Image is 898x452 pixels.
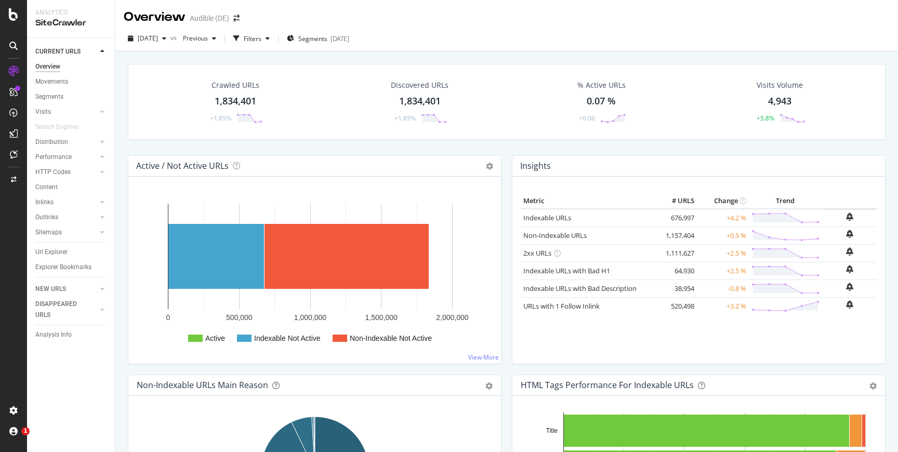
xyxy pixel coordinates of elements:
[137,380,268,390] div: Non-Indexable URLs Main Reason
[190,13,229,23] div: Audible (DE)
[655,297,697,315] td: 520,498
[124,8,186,26] div: Overview
[210,114,231,123] div: +1.85%
[35,46,97,57] a: CURRENT URLS
[520,159,551,173] h4: Insights
[846,265,853,273] div: bell-plus
[523,301,600,311] a: URLs with 1 Follow Inlink
[226,313,253,322] text: 500,000
[35,227,62,238] div: Sitemaps
[697,262,749,280] td: +2.5 %
[523,213,571,222] a: Indexable URLs
[697,280,749,297] td: -0.8 %
[35,182,58,193] div: Content
[35,17,107,29] div: SiteCrawler
[579,114,595,123] div: +0.00
[35,61,60,72] div: Overview
[846,300,853,309] div: bell-plus
[35,247,68,258] div: Url Explorer
[35,152,97,163] a: Performance
[166,313,170,322] text: 0
[35,212,58,223] div: Outlinks
[179,30,220,47] button: Previous
[523,248,551,258] a: 2xx URLs
[697,209,749,227] td: +4.2 %
[869,382,877,390] div: gear
[294,313,326,322] text: 1,000,000
[124,30,170,47] button: [DATE]
[35,76,108,87] a: Movements
[523,231,587,240] a: Non-Indexable URLs
[35,76,68,87] div: Movements
[655,193,697,209] th: # URLS
[35,329,108,340] a: Analysis Info
[35,91,108,102] a: Segments
[298,34,327,43] span: Segments
[35,167,97,178] a: HTTP Codes
[35,46,81,57] div: CURRENT URLS
[35,299,88,321] div: DISAPPEARED URLS
[521,380,694,390] div: HTML Tags Performance for Indexable URLs
[137,193,493,355] svg: A chart.
[485,382,493,390] div: gear
[21,427,30,435] span: 1
[350,334,432,342] text: Non-Indexable Not Active
[35,284,66,295] div: NEW URLS
[35,122,78,132] div: Search Engines
[233,15,240,22] div: arrow-right-arrow-left
[136,159,229,173] h4: Active / Not Active URLs
[138,34,158,43] span: 2025 Sep. 13th
[229,30,274,47] button: Filters
[35,329,72,340] div: Analysis Info
[35,167,71,178] div: HTTP Codes
[35,122,89,132] a: Search Engines
[35,137,68,148] div: Distribution
[215,95,256,108] div: 1,834,401
[655,262,697,280] td: 64,930
[170,33,179,42] span: vs
[436,313,468,322] text: 2,000,000
[391,80,448,90] div: Discovered URLs
[757,80,803,90] div: Visits Volume
[523,266,610,275] a: Indexable URLs with Bad H1
[587,95,616,108] div: 0.07 %
[35,152,72,163] div: Performance
[35,299,97,321] a: DISAPPEARED URLS
[35,182,108,193] a: Content
[35,197,97,208] a: Inlinks
[655,280,697,297] td: 38,954
[546,427,558,434] text: Title
[331,34,349,43] div: [DATE]
[768,95,791,108] div: 4,943
[655,227,697,244] td: 1,157,404
[179,34,208,43] span: Previous
[35,137,97,148] a: Distribution
[244,34,261,43] div: Filters
[749,193,822,209] th: Trend
[468,353,499,362] a: View More
[846,230,853,238] div: bell-plus
[212,80,259,90] div: Crawled URLs
[655,209,697,227] td: 676,997
[846,283,853,291] div: bell-plus
[521,193,655,209] th: Metric
[523,284,637,293] a: Indexable URLs with Bad Description
[486,163,493,170] i: Options
[35,262,108,273] a: Explorer Bookmarks
[35,212,97,223] a: Outlinks
[697,244,749,262] td: +2.5 %
[35,197,54,208] div: Inlinks
[35,107,51,117] div: Visits
[35,91,63,102] div: Segments
[35,8,107,17] div: Analytics
[697,297,749,315] td: +3.2 %
[846,247,853,256] div: bell-plus
[35,107,97,117] a: Visits
[35,247,108,258] a: Url Explorer
[655,244,697,262] td: 1,111,627
[283,30,353,47] button: Segments[DATE]
[697,227,749,244] td: +0.5 %
[35,284,97,295] a: NEW URLS
[365,313,398,322] text: 1,500,000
